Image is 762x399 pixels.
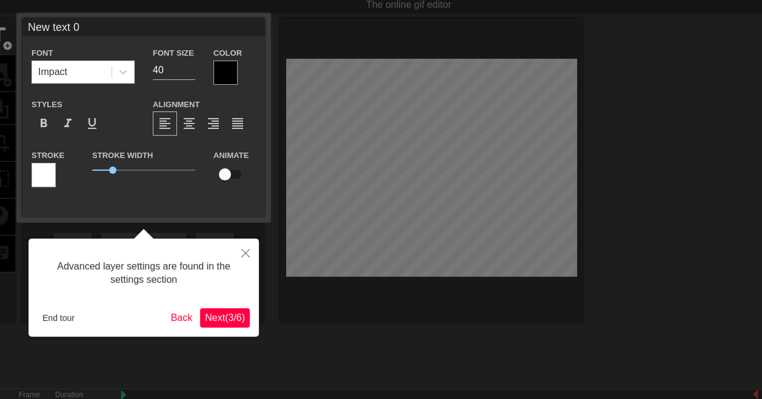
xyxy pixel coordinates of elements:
[38,248,250,299] div: Advanced layer settings are found in the settings section
[200,308,250,328] button: Next
[166,308,198,328] button: Back
[205,312,245,323] span: Next ( 3 / 6 )
[232,239,259,266] button: Close
[38,309,79,327] button: End tour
